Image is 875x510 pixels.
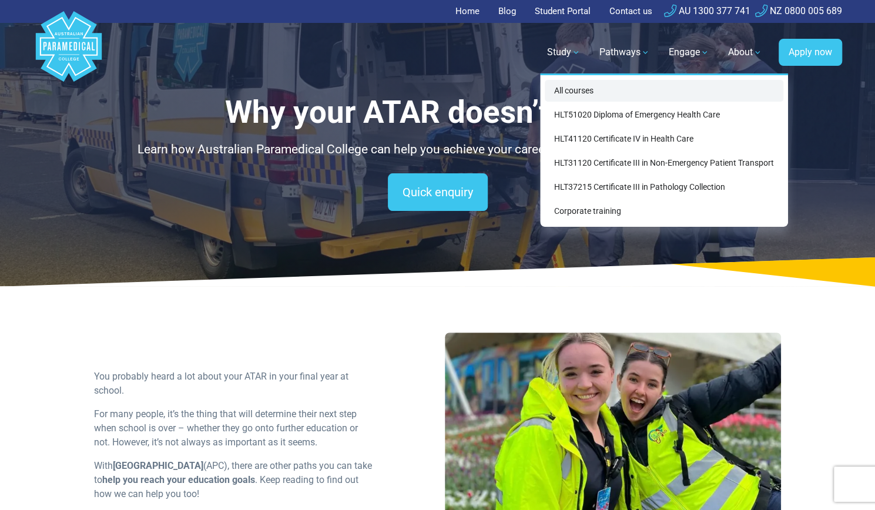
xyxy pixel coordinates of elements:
[721,36,769,69] a: About
[755,5,842,16] a: NZ 0800 005 689
[94,94,782,131] h1: Why your ATAR doesn’t matter
[94,140,782,159] p: Learn how Australian Paramedical College can help you achieve your career goals, no matter your A...
[545,152,783,174] a: HLT31120 Certificate III in Non-Emergency Patient Transport
[540,36,588,69] a: Study
[113,460,203,471] strong: [GEOGRAPHIC_DATA]
[545,176,783,198] a: HLT37215 Certificate III in Pathology Collection
[540,73,788,227] div: Study
[664,5,750,16] a: AU 1300 377 741
[94,407,372,449] p: For many people, it’s the thing that will determine their next step when school is over – whether...
[545,128,783,150] a: HLT41120 Certificate IV in Health Care
[545,200,783,222] a: Corporate training
[662,36,716,69] a: Engage
[545,80,783,102] a: All courses
[592,36,657,69] a: Pathways
[94,459,372,501] p: With (APC), there are other paths you can take to . Keep reading to find out how we can help you ...
[779,39,842,66] a: Apply now
[545,104,783,126] a: HLT51020 Diploma of Emergency Health Care
[388,173,488,211] a: Quick enquiry
[94,370,372,398] p: You probably heard a lot about your ATAR in your final year at school.
[102,474,255,485] strong: help you reach your education goals
[33,23,104,82] a: Australian Paramedical College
